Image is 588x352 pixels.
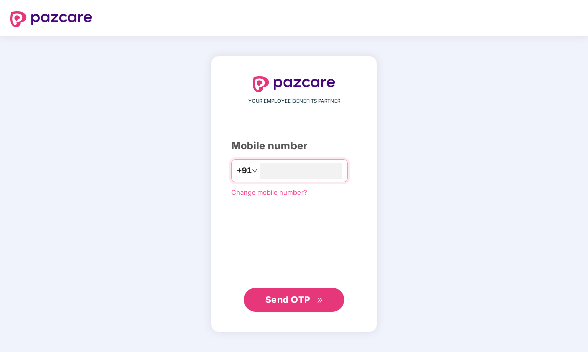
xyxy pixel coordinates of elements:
[10,11,92,27] img: logo
[265,294,310,305] span: Send OTP
[231,188,307,196] a: Change mobile number?
[253,76,335,92] img: logo
[252,168,258,174] span: down
[244,288,344,312] button: Send OTPdouble-right
[231,138,357,154] div: Mobile number
[248,97,340,105] span: YOUR EMPLOYEE BENEFITS PARTNER
[317,297,323,304] span: double-right
[237,164,252,177] span: +91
